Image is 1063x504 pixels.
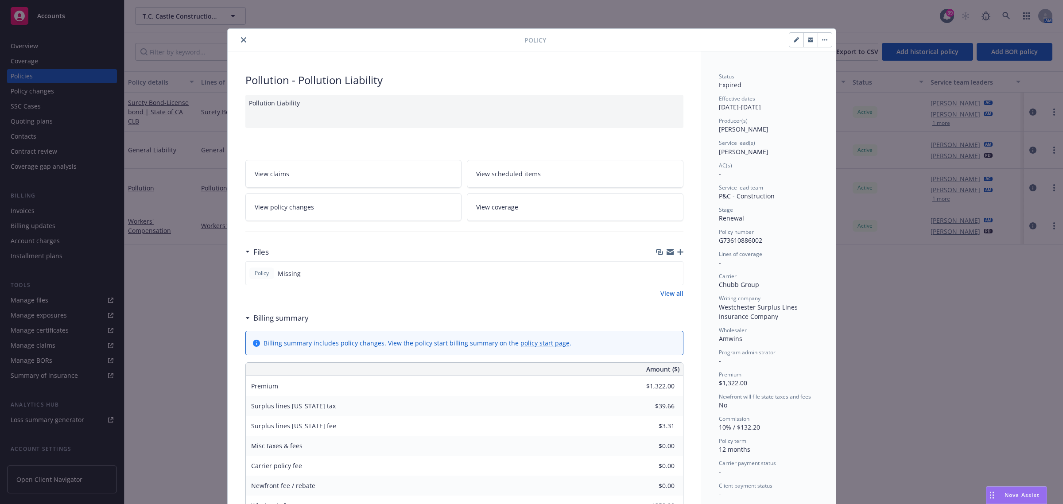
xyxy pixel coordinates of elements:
[719,303,799,321] span: Westchester Surplus Lines Insurance Company
[719,236,762,244] span: G73610886002
[719,415,749,423] span: Commission
[622,399,680,413] input: 0.00
[719,423,760,431] span: 10% / $132.20
[719,206,733,213] span: Stage
[253,246,269,258] h3: Files
[719,326,747,334] span: Wholesaler
[524,35,546,45] span: Policy
[986,486,1047,504] button: Nova Assist
[719,162,732,169] span: AC(s)
[719,170,721,178] span: -
[476,169,541,178] span: View scheduled items
[245,73,683,88] div: Pollution - Pollution Liability
[238,35,249,45] button: close
[646,364,679,374] span: Amount ($)
[251,442,303,450] span: Misc taxes & fees
[719,459,776,467] span: Carrier payment status
[719,147,768,156] span: [PERSON_NAME]
[622,479,680,492] input: 0.00
[719,393,811,400] span: Newfront will file state taxes and fees
[719,371,741,378] span: Premium
[719,192,775,200] span: P&C - Construction
[986,487,997,504] div: Drag to move
[719,228,754,236] span: Policy number
[719,250,762,258] span: Lines of coverage
[719,117,748,124] span: Producer(s)
[467,160,683,188] a: View scheduled items
[660,289,683,298] a: View all
[719,214,744,222] span: Renewal
[719,379,747,387] span: $1,322.00
[255,169,289,178] span: View claims
[719,184,763,191] span: Service lead team
[520,339,570,347] a: policy start page
[251,402,336,410] span: Surplus lines [US_STATE] tax
[719,272,737,280] span: Carrier
[476,202,518,212] span: View coverage
[719,357,721,365] span: -
[622,439,680,453] input: 0.00
[278,269,301,278] span: Missing
[719,490,721,498] span: -
[255,202,314,212] span: View policy changes
[719,334,742,343] span: Amwins
[245,95,683,128] div: Pollution Liability
[719,280,759,289] span: Chubb Group
[719,295,760,302] span: Writing company
[719,139,755,147] span: Service lead(s)
[719,95,818,112] div: [DATE] - [DATE]
[1005,491,1040,499] span: Nova Assist
[719,95,755,102] span: Effective dates
[719,349,776,356] span: Program administrator
[245,193,462,221] a: View policy changes
[719,73,734,80] span: Status
[253,312,309,324] h3: Billing summary
[251,481,315,490] span: Newfront fee / rebate
[622,380,680,393] input: 0.00
[251,382,278,390] span: Premium
[622,419,680,433] input: 0.00
[719,445,750,454] span: 12 months
[245,246,269,258] div: Files
[245,312,309,324] div: Billing summary
[622,459,680,473] input: 0.00
[467,193,683,221] a: View coverage
[719,125,768,133] span: [PERSON_NAME]
[253,269,271,277] span: Policy
[719,482,772,489] span: Client payment status
[251,461,302,470] span: Carrier policy fee
[719,258,721,267] span: -
[264,338,571,348] div: Billing summary includes policy changes. View the policy start billing summary on the .
[719,401,727,409] span: No
[245,160,462,188] a: View claims
[719,81,741,89] span: Expired
[719,468,721,476] span: -
[719,437,746,445] span: Policy term
[251,422,336,430] span: Surplus lines [US_STATE] fee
